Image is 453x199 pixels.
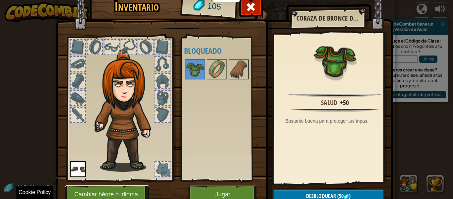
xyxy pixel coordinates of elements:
img: portrait.png [229,60,248,79]
img: portrait.png [208,60,226,79]
img: hr.png [289,108,381,112]
div: +50 [340,98,349,108]
img: portrait.png [186,60,204,79]
img: hair_f2.png [92,50,163,172]
h4: Bloqueado [184,47,267,55]
div: Bastante buena para proteger tus tripas. [286,118,388,124]
div: Salud [321,98,337,108]
img: hr.png [289,93,381,98]
h2: Coraza de Bronce Deslustrada [296,15,359,22]
img: portrait.png [313,39,356,82]
div: Cookie Policy [16,186,53,199]
img: portrait.png [70,161,86,177]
